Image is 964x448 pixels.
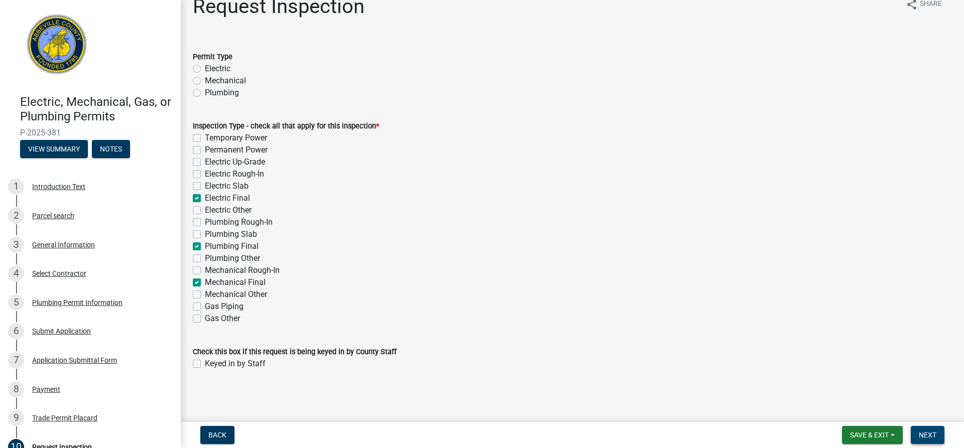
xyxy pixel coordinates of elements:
div: Select Contractor [32,270,86,277]
label: Electric Rough-In [205,168,264,180]
div: Submit Application [32,328,91,335]
label: Mechanical Final [205,276,266,288]
div: Introduction Text [32,183,85,190]
button: Notes [92,140,130,158]
div: 7 [8,352,24,368]
div: 4 [8,265,24,281]
h4: Electric, Mechanical, Gas, or Plumbing Permits [20,95,173,124]
wm-modal-confirm: Notes [92,145,130,154]
button: Next [911,426,944,444]
div: Trade Permit Placard [32,414,97,421]
div: Plumbing Permit Information [32,299,123,306]
div: 2 [8,208,24,224]
label: Plumbing Rough-In [205,216,273,228]
label: Plumbing Final [205,240,259,252]
img: Abbeville County, South Carolina [20,11,94,84]
div: Payment [32,386,60,393]
label: Plumbing [205,87,239,99]
div: 3 [8,237,24,253]
label: Gas Piping [205,301,244,313]
label: Permanent Power [205,144,268,156]
label: Keyed in by Staff [205,358,266,370]
span: Save & Exit [850,431,889,439]
div: 8 [8,381,24,397]
label: Plumbing Other [205,252,260,264]
span: Next [919,431,936,439]
button: Back [200,426,234,444]
button: View Summary [20,140,88,158]
button: Save & Exit [842,426,903,444]
div: 5 [8,294,24,311]
label: Electric Final [205,192,250,204]
wm-modal-confirm: Summary [20,145,88,154]
label: Electric [205,63,230,75]
label: Permit Type [193,54,232,61]
label: Plumbing Slab [205,228,257,240]
div: 9 [8,410,24,426]
label: Mechanical [205,75,246,87]
label: Mechanical Other [205,288,267,301]
div: Parcel search [32,212,74,219]
label: Electric Slab [205,180,249,192]
label: Mechanical Rough-In [205,264,280,276]
div: Application Submittal Form [32,357,117,364]
span: P-2025-381 [20,128,161,137]
label: Check this box if this request is being keyed in by County Staff [193,349,397,356]
div: 1 [8,179,24,195]
label: Inspection Type - check all that apply for this inspection [193,123,379,130]
label: Temporary Power [205,132,267,144]
label: Gas Other [205,313,240,325]
div: General Information [32,241,95,248]
label: Electric Up-Grade [205,156,265,168]
label: Electric Other [205,204,252,216]
div: 6 [8,323,24,339]
span: Back [208,431,226,439]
